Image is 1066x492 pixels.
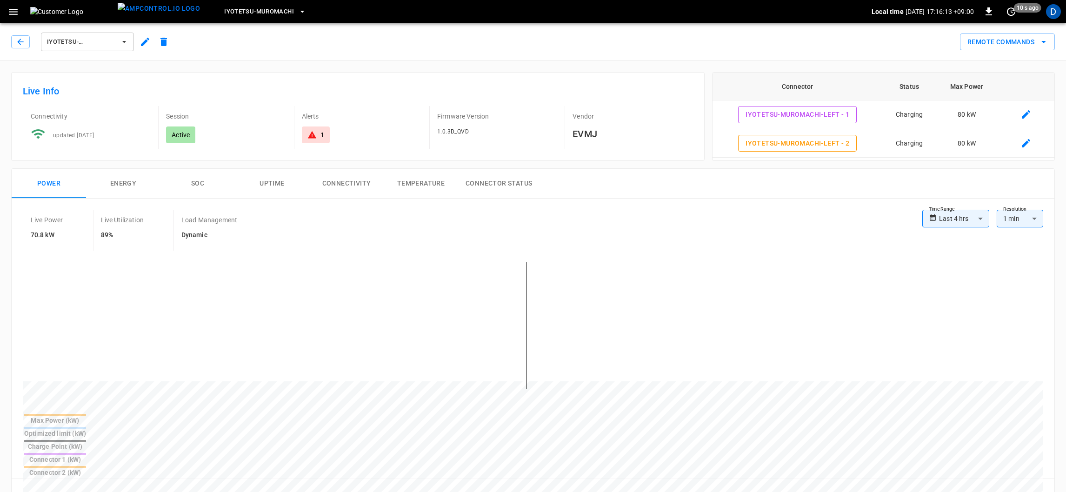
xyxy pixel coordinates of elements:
[960,33,1055,51] button: Remote Commands
[713,73,1054,158] table: connector table
[166,112,286,121] p: Session
[101,215,144,225] p: Live Utilization
[573,126,693,141] h6: EVMJ
[320,130,324,140] div: 1
[220,3,310,21] button: Iyotetsu-Muromachi
[936,129,998,158] td: 80 kW
[31,112,151,121] p: Connectivity
[883,73,936,100] th: Status
[437,128,469,135] span: 1.0.3D_QVD
[713,73,883,100] th: Connector
[458,169,540,199] button: Connector Status
[31,215,63,225] p: Live Power
[738,135,857,152] button: IYOTETSU-MUROMACHI-LEFT - 2
[1003,206,1026,213] label: Resolution
[1004,4,1019,19] button: set refresh interval
[906,7,974,16] p: [DATE] 17:16:13 +09:00
[1046,4,1061,19] div: profile-icon
[872,7,904,16] p: Local time
[86,169,160,199] button: Energy
[23,84,693,99] h6: Live Info
[181,215,237,225] p: Load Management
[302,112,422,121] p: Alerts
[224,7,294,17] span: Iyotetsu-Muromachi
[41,33,134,51] button: IYOTETSU-MUROMACHI-LEFT
[997,210,1043,227] div: 1 min
[235,169,309,199] button: Uptime
[118,3,200,14] img: ampcontrol.io logo
[181,230,237,240] h6: Dynamic
[929,206,955,213] label: Time Range
[573,112,693,121] p: Vendor
[437,112,557,121] p: Firmware Version
[101,230,144,240] h6: 89%
[384,169,458,199] button: Temperature
[172,130,190,140] p: Active
[53,132,94,139] span: updated [DATE]
[738,106,857,123] button: IYOTETSU-MUROMACHI-LEFT - 1
[30,7,114,16] img: Customer Logo
[960,33,1055,51] div: remote commands options
[936,100,998,129] td: 80 kW
[160,169,235,199] button: SOC
[12,169,86,199] button: Power
[883,129,936,158] td: Charging
[936,73,998,100] th: Max Power
[309,169,384,199] button: Connectivity
[883,100,936,129] td: Charging
[31,230,63,240] h6: 70.8 kW
[939,210,989,227] div: Last 4 hrs
[47,37,116,47] span: IYOTETSU-MUROMACHI-LEFT
[1014,3,1041,13] span: 10 s ago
